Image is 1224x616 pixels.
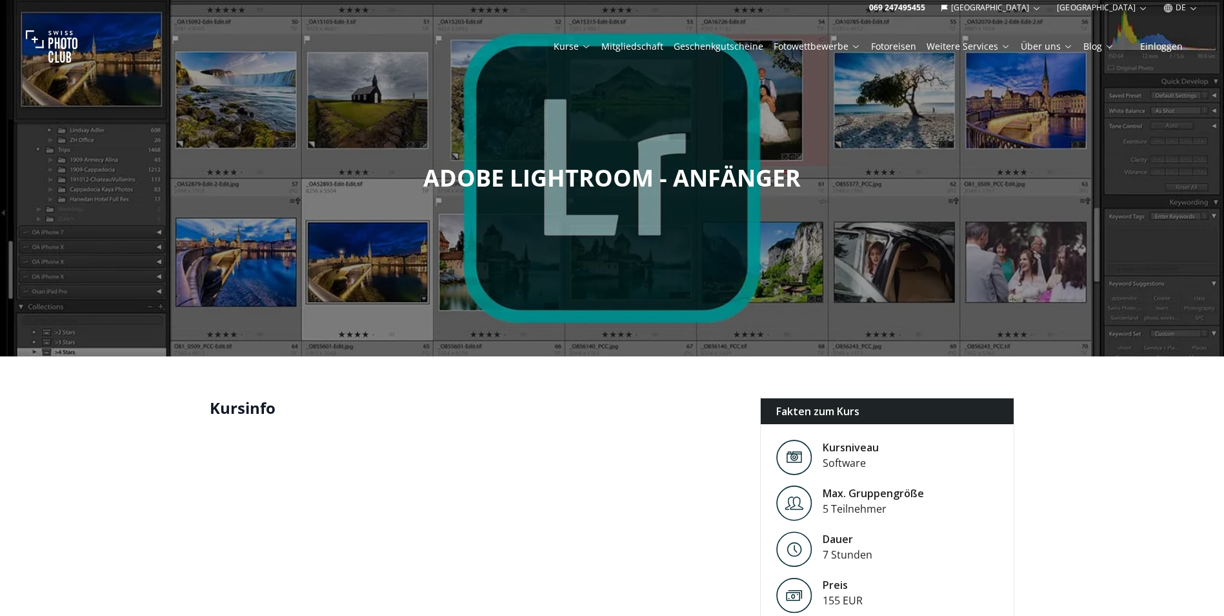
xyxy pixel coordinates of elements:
button: Fotowettbewerbe [768,37,866,56]
div: Kursniveau [823,440,879,455]
div: Fakten zum Kurs [761,398,1014,424]
button: Mitgliedschaft [596,37,668,56]
img: Level [776,486,812,521]
a: Weitere Services [927,40,1010,53]
button: Über uns [1016,37,1078,56]
span: ADOBE LIGHTROOM - ANFÄNGER [423,162,801,194]
button: Kurse [548,37,596,56]
h2: Kursinfo [210,398,739,418]
button: Fotoreisen [866,37,921,56]
img: Level [776,531,812,567]
img: Preis [776,577,812,613]
img: Swiss photo club [26,21,77,72]
div: Preis [823,577,863,593]
button: Blog [1078,37,1119,56]
a: Kurse [554,40,591,53]
a: Blog [1083,40,1114,53]
a: Über uns [1021,40,1073,53]
button: Weitere Services [921,37,1016,56]
div: 5 Teilnehmer [823,501,924,517]
a: Geschenkgutscheine [674,40,763,53]
a: 069 247495455 [869,3,925,13]
div: Dauer [823,531,872,547]
a: Fotowettbewerbe [774,40,861,53]
a: Mitgliedschaft [601,40,663,53]
div: 155 EUR [823,593,863,608]
div: Software [823,455,879,471]
a: Fotoreisen [871,40,916,53]
div: 7 Stunden [823,547,872,562]
div: Max. Gruppengröße [823,486,924,501]
button: Geschenkgutscheine [668,37,768,56]
button: Einloggen [1125,37,1198,56]
img: Level [776,440,812,475]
